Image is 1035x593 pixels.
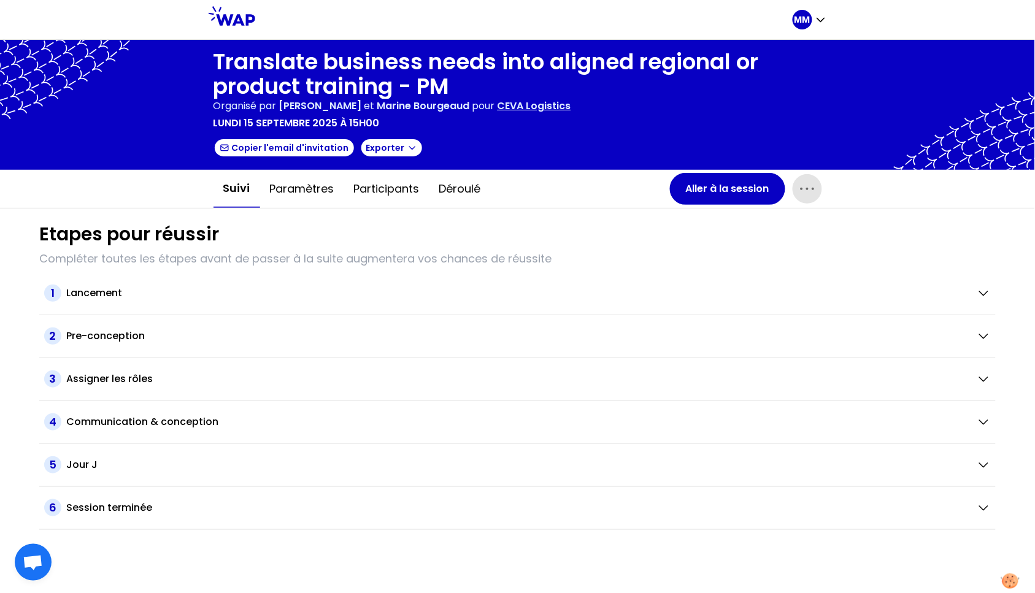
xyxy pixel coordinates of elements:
h2: Session terminée [66,500,152,515]
button: 3Assigner les rôles [44,370,991,388]
p: Organisé par [214,99,277,113]
span: 3 [44,370,61,388]
span: 4 [44,413,61,430]
p: pour [472,99,495,113]
button: 4Communication & conception [44,413,991,430]
p: Compléter toutes les étapes avant de passer à la suite augmentera vos chances de réussite [39,250,996,267]
p: MM [795,13,810,26]
h2: Assigner les rôles [66,372,153,386]
span: 2 [44,327,61,345]
button: 5Jour J [44,456,991,473]
span: [PERSON_NAME] [279,99,362,113]
button: Suivi [214,170,260,208]
span: 5 [44,456,61,473]
button: Déroulé [429,170,491,207]
span: Marine Bourgeaud [377,99,470,113]
h2: Lancement [66,286,122,300]
button: 1Lancement [44,285,991,302]
h1: Etapes pour réussir [39,223,219,245]
button: 6Session terminée [44,499,991,516]
span: 1 [44,285,61,302]
h1: Translate business needs into aligned regional or product training - PM [214,50,822,99]
button: Aller à la session [670,173,785,205]
p: CEVA Logistics [498,99,571,113]
div: Ouvrir le chat [15,544,52,581]
button: Paramètres [260,170,344,207]
span: 6 [44,499,61,516]
button: Participants [344,170,429,207]
button: MM [793,10,827,29]
h2: Jour J [66,457,98,472]
button: 2Pre-conception [44,327,991,345]
h2: Pre-conception [66,329,145,343]
button: Exporter [360,138,423,158]
button: Copier l'email d'invitation [214,138,355,158]
p: et [279,99,470,113]
h2: Communication & conception [66,415,218,429]
p: lundi 15 septembre 2025 à 15h00 [214,116,380,131]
